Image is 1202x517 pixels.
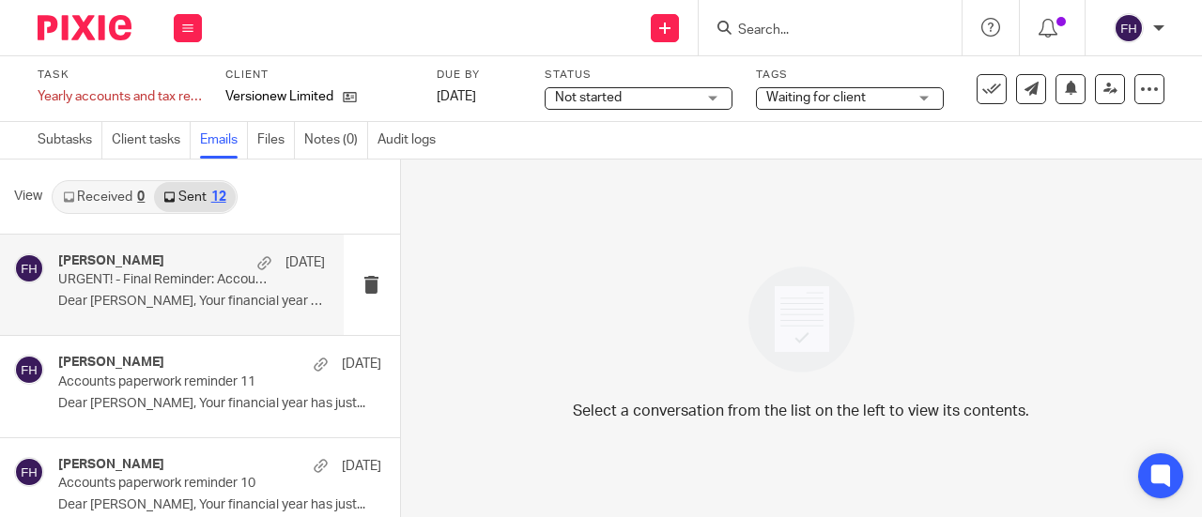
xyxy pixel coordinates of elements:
label: Status [545,68,732,83]
a: Notes (0) [304,122,368,159]
a: Client tasks [112,122,191,159]
div: 12 [211,190,226,204]
span: Not started [555,91,622,104]
div: 0 [137,190,145,204]
a: Files [257,122,295,159]
label: Due by [437,68,521,83]
p: [DATE] [342,457,381,476]
input: Search [736,23,905,39]
p: Accounts paperwork reminder 10 [58,476,316,492]
img: svg%3E [1114,13,1144,43]
label: Client [225,68,413,83]
p: URGENT! - Final Reminder: Accounts paperwork reminder 12 [58,272,271,288]
img: svg%3E [14,355,44,385]
p: Select a conversation from the list on the left to view its contents. [573,400,1029,422]
p: Accounts paperwork reminder 11 [58,374,316,390]
a: Audit logs [378,122,445,159]
label: Tags [756,68,944,83]
img: image [736,254,867,385]
h4: [PERSON_NAME] [58,355,164,371]
div: Yearly accounts and tax return - Automatic - [DATE] [38,87,202,106]
img: Pixie [38,15,131,40]
p: Dear [PERSON_NAME], Your financial year has just... [58,294,325,310]
span: Waiting for client [766,91,866,104]
p: [DATE] [342,355,381,373]
img: svg%3E [14,457,44,487]
a: Subtasks [38,122,102,159]
a: Emails [200,122,248,159]
p: Dear [PERSON_NAME], Your financial year has just... [58,396,381,412]
div: Yearly accounts and tax return - Automatic - September 2023 [38,87,202,106]
h4: [PERSON_NAME] [58,253,164,269]
p: Versionew Limited [225,87,333,106]
p: Dear [PERSON_NAME], Your financial year has just... [58,497,381,513]
h4: [PERSON_NAME] [58,457,164,473]
span: [DATE] [437,90,476,103]
img: svg%3E [14,253,44,283]
span: View [14,187,42,206]
p: [DATE] [285,253,325,272]
a: Received0 [54,182,154,212]
a: Sent12 [154,182,235,212]
label: Task [38,68,202,83]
